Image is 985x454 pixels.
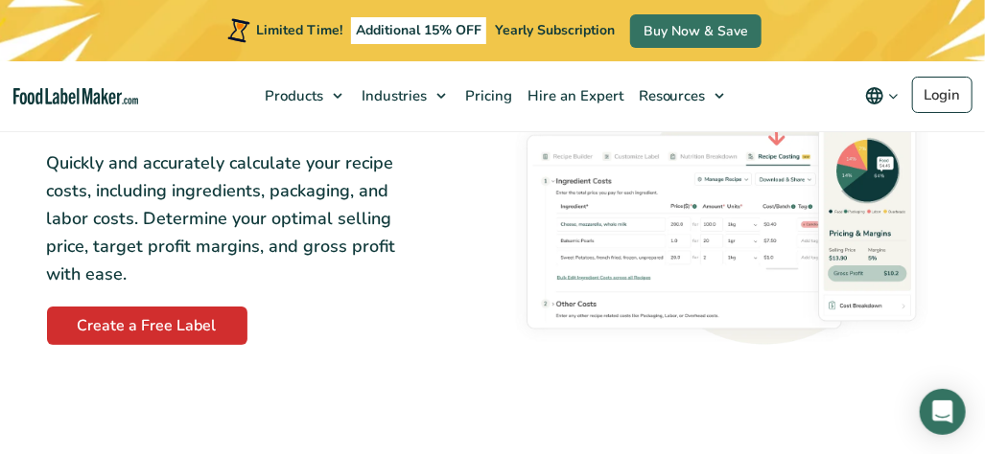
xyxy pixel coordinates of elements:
[456,61,518,130] a: Pricing
[47,306,247,345] a: Create a Free Label
[459,86,514,105] span: Pricing
[629,61,735,130] a: Resources
[351,17,486,44] span: Additional 15% OFF
[352,61,456,130] a: Industries
[259,86,325,105] span: Products
[912,77,973,113] a: Login
[256,21,342,39] span: Limited Time!
[495,21,615,39] span: Yearly Subscription
[518,61,629,130] a: Hire an Expert
[47,149,420,287] p: Quickly and accurately calculate your recipe costs, including ingredients, packaging, and labor c...
[920,389,966,435] div: Open Intercom Messenger
[13,88,138,104] a: Food Label Maker homepage
[356,86,429,105] span: Industries
[522,86,625,105] span: Hire an Expert
[255,61,352,130] a: Products
[633,86,708,105] span: Resources
[630,14,762,48] a: Buy Now & Save
[852,77,912,115] button: Change language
